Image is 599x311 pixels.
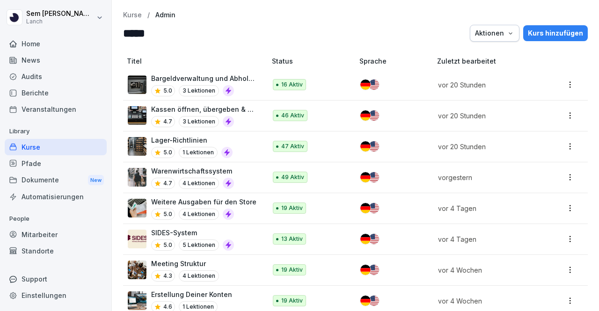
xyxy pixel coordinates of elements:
a: Admin [155,11,175,19]
p: 13 Aktiv [281,235,303,243]
img: de.svg [360,296,371,306]
p: Titel [127,56,268,66]
div: Einstellungen [5,287,107,304]
img: rqk9zuyit2treb6bjhzcuekp.png [128,168,146,187]
button: Kurs hinzufügen [523,25,588,41]
p: 47 Aktiv [281,142,304,151]
p: vor 4 Tagen [438,234,538,244]
p: vor 20 Stunden [438,80,538,90]
p: 46 Aktiv [281,111,304,120]
p: 3 Lektionen [179,85,219,96]
p: 1 Lektionen [179,147,218,158]
p: Zuletzt bearbeitet [437,56,549,66]
img: dxp6s89mgihow8pv4ecb2jfk.png [128,230,146,248]
img: g9g0z14z6r0gwnvoxvhir8sm.png [128,137,146,156]
img: us.svg [369,234,379,244]
p: People [5,211,107,226]
a: Berichte [5,85,107,101]
img: de.svg [360,141,371,152]
div: Dokumente [5,172,107,189]
p: 4.3 [163,272,172,280]
p: 3 Lektionen [179,116,219,127]
a: Pfade [5,155,107,172]
p: 19 Aktiv [281,204,303,212]
p: Sprache [359,56,433,66]
p: Lanch [26,18,95,25]
p: Bargeldverwaltung und Abholung [151,73,257,83]
p: 49 Aktiv [281,173,304,181]
a: Audits [5,68,107,85]
div: Kurs hinzufügen [528,28,583,38]
img: de.svg [360,203,371,213]
p: 5.0 [163,148,172,157]
p: 4.7 [163,117,172,126]
a: Kurse [5,139,107,155]
a: Kurse [123,11,142,19]
p: 4.6 [163,303,172,311]
a: Home [5,36,107,52]
div: Aktionen [475,28,514,38]
p: 19 Aktiv [281,297,303,305]
img: de.svg [360,110,371,121]
p: 5.0 [163,210,172,218]
img: us.svg [369,265,379,275]
a: Mitarbeiter [5,226,107,243]
p: 19 Aktiv [281,266,303,274]
p: vor 20 Stunden [438,111,538,121]
a: Standorte [5,243,107,259]
p: vor 4 Wochen [438,265,538,275]
a: Automatisierungen [5,188,107,205]
p: 4 Lektionen [179,270,219,282]
img: us.svg [369,296,379,306]
img: us.svg [369,141,379,152]
p: Weitere Ausgaben für den Store [151,197,256,207]
img: de.svg [360,234,371,244]
div: News [5,52,107,68]
img: us.svg [369,80,379,90]
img: de.svg [360,172,371,182]
p: Meeting Struktur [151,259,219,268]
p: vor 4 Tagen [438,203,538,213]
a: Veranstaltungen [5,101,107,117]
img: th9trzu144u9p3red8ow6id8.png [128,75,146,94]
p: 4 Lektionen [179,209,219,220]
p: Erstellung Deiner Konten [151,289,232,299]
p: 16 Aktiv [281,80,303,89]
img: ggbtl53463sb87gjjviydp4c.png [128,291,146,310]
img: s4v3pe1m8w78qfwb7xrncfnw.png [128,260,146,279]
img: us.svg [369,172,379,182]
div: New [88,175,104,186]
p: Warenwirtschaftssystem [151,166,234,176]
p: Status [272,56,356,66]
p: 5 Lektionen [179,239,219,251]
p: 5.0 [163,87,172,95]
p: Kassen öffnen, übergeben & schließen [151,104,257,114]
div: Support [5,271,107,287]
p: Sem [PERSON_NAME] [26,10,95,18]
p: vor 4 Wochen [438,296,538,306]
button: Aktionen [470,25,519,42]
p: Library [5,124,107,139]
p: 5.0 [163,241,172,249]
img: de.svg [360,80,371,90]
p: Lager-Richtlinien [151,135,233,145]
p: 4.7 [163,179,172,188]
p: / [147,11,150,19]
img: gjjlzyzklkomauxnabzwgl4y.png [128,199,146,217]
p: vorgestern [438,173,538,182]
img: us.svg [369,203,379,213]
p: 4 Lektionen [179,178,219,189]
p: SIDES-System [151,228,234,238]
img: de.svg [360,265,371,275]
